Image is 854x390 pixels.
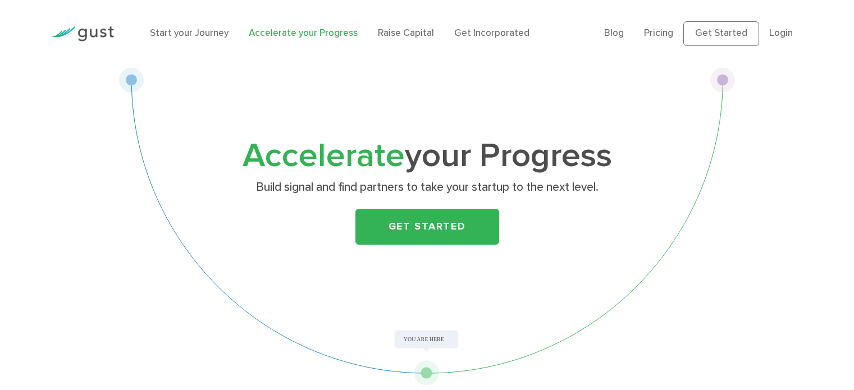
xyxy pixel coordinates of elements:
[644,27,673,39] a: Pricing
[604,27,624,39] a: Blog
[51,26,114,42] img: Gust Logo
[378,27,434,39] a: Raise Capital
[355,209,499,245] a: Get Started
[209,180,645,195] p: Build signal and find partners to take your startup to the next level.
[243,136,405,176] span: Accelerate
[769,27,793,39] a: Login
[249,27,358,39] a: Accelerate your Progress
[205,141,649,172] h1: your Progress
[454,27,529,39] a: Get Incorporated
[683,21,759,46] a: Get Started
[150,27,229,39] a: Start your Journey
